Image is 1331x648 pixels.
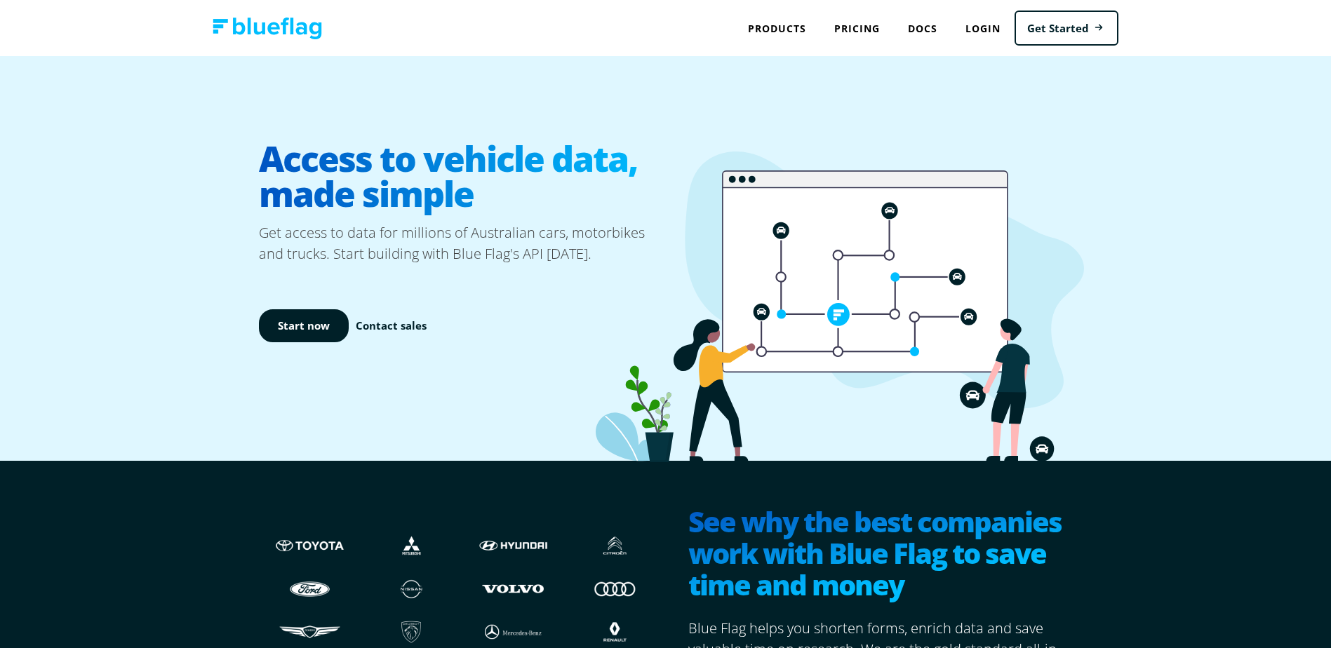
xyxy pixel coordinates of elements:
[578,532,652,559] img: Citroen logo
[951,14,1015,43] a: Login to Blue Flag application
[259,222,666,264] p: Get access to data for millions of Australian cars, motorbikes and trucks. Start building with Bl...
[356,318,427,334] a: Contact sales
[375,532,448,559] img: Mistubishi logo
[273,575,347,602] img: Ford logo
[578,619,652,645] img: Renault logo
[375,575,448,602] img: Nissan logo
[476,532,550,559] img: Hyundai logo
[375,619,448,645] img: Peugeot logo
[734,14,820,43] div: Products
[476,619,550,645] img: Mercedes logo
[1015,11,1118,46] a: Get Started
[578,575,652,602] img: Audi logo
[273,532,347,559] img: Toyota logo
[259,309,349,342] a: Start now
[273,619,347,645] img: Genesis logo
[688,506,1073,604] h2: See why the best companies work with Blue Flag to save time and money
[213,18,322,39] img: Blue Flag logo
[476,575,550,602] img: Volvo logo
[259,130,666,222] h1: Access to vehicle data, made simple
[894,14,951,43] a: Docs
[820,14,894,43] a: Pricing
